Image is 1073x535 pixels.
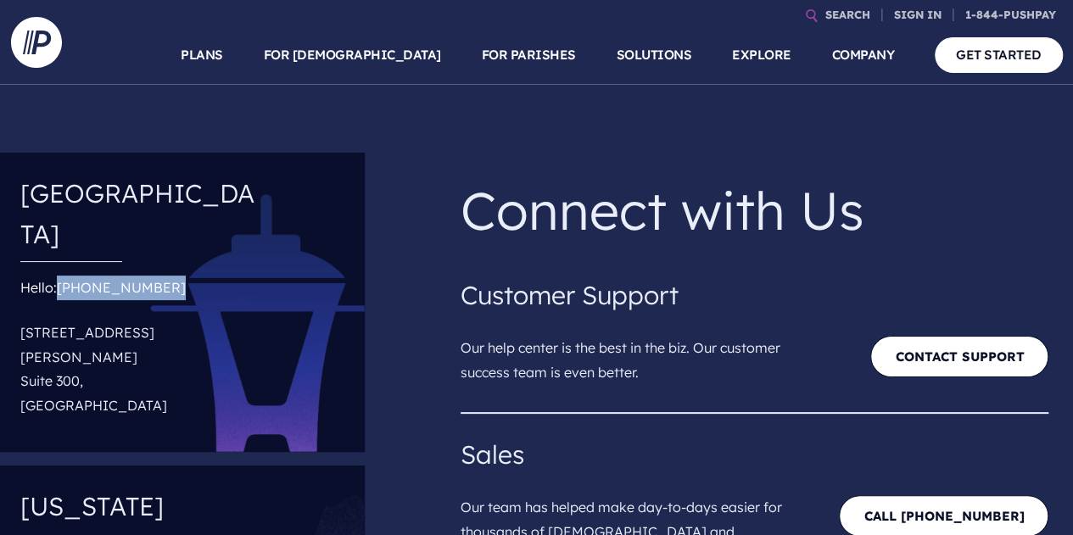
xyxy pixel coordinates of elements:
a: FOR PARISHES [482,25,576,85]
a: EXPLORE [732,25,791,85]
a: SOLUTIONS [617,25,692,85]
p: Our help center is the best in the biz. Our customer success team is even better. [461,315,813,392]
h4: Customer Support [461,275,1048,315]
div: Hello: [20,276,263,425]
h4: [GEOGRAPHIC_DATA] [20,166,263,261]
a: Contact Support [870,336,1048,377]
a: FOR [DEMOGRAPHIC_DATA] [264,25,441,85]
a: COMPANY [832,25,895,85]
a: GET STARTED [935,37,1063,72]
p: Connect with Us [461,166,1048,254]
a: [PHONE_NUMBER] [57,279,186,296]
h4: Sales [461,434,1048,475]
p: [STREET_ADDRESS][PERSON_NAME] Suite 300, [GEOGRAPHIC_DATA] [20,314,263,425]
a: PLANS [181,25,223,85]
